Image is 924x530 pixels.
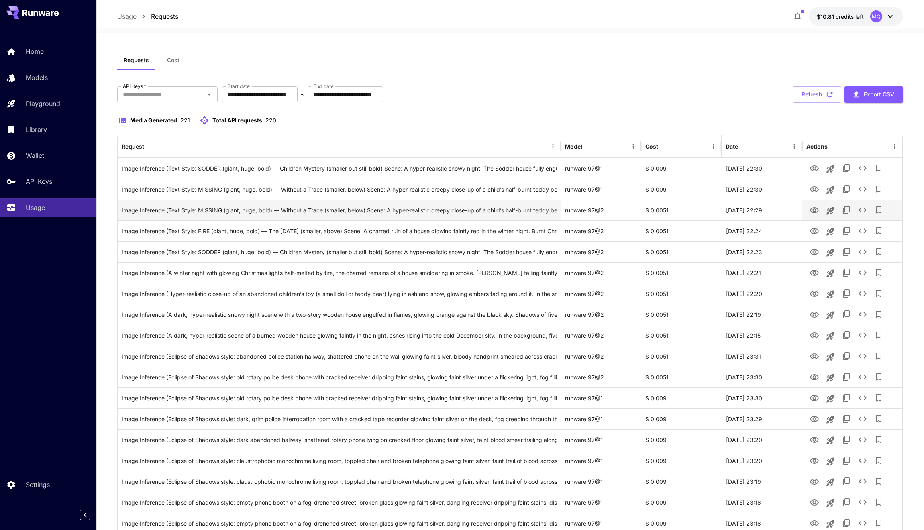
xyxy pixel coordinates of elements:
[124,57,149,64] span: Requests
[806,264,822,281] button: View
[122,388,557,408] div: Click to copy prompt
[822,412,838,428] button: Launch in playground
[641,262,722,283] div: $ 0.0051
[313,83,333,90] label: End date
[871,411,887,427] button: Add to library
[641,450,722,471] div: $ 0.009
[722,220,802,241] div: 20 Sep, 2025 22:24
[641,158,722,179] div: $ 0.009
[561,200,641,220] div: runware:97@2
[561,325,641,346] div: runware:97@2
[838,160,855,176] button: Copy TaskUUID
[806,160,822,176] button: View
[167,57,179,64] span: Cost
[561,262,641,283] div: runware:97@2
[722,325,802,346] div: 20 Sep, 2025 22:15
[122,179,557,200] div: Click to copy prompt
[561,346,641,367] div: runware:97@2
[789,141,800,152] button: Menu
[855,202,871,218] button: See details
[871,223,887,239] button: Add to library
[26,99,60,108] p: Playground
[822,245,838,261] button: Launch in playground
[628,141,639,152] button: Menu
[117,12,178,21] nav: breadcrumb
[561,387,641,408] div: runware:97@1
[871,306,887,322] button: Add to library
[722,408,802,429] div: 19 Sep, 2025 23:29
[722,200,802,220] div: 20 Sep, 2025 22:29
[151,12,178,21] a: Requests
[838,265,855,281] button: Copy TaskUUID
[122,450,557,471] div: Click to copy prompt
[212,117,264,124] span: Total API requests:
[583,141,594,152] button: Sort
[809,7,903,26] button: $10.8108MQ
[844,86,903,103] button: Export CSV
[26,73,48,82] p: Models
[26,203,45,212] p: Usage
[855,160,871,176] button: See details
[641,346,722,367] div: $ 0.0051
[822,265,838,281] button: Launch in playground
[228,83,250,90] label: Start date
[806,452,822,469] button: View
[806,243,822,260] button: View
[739,141,750,152] button: Sort
[822,161,838,177] button: Launch in playground
[122,242,557,262] div: Click to copy prompt
[806,369,822,385] button: View
[122,221,557,241] div: Click to copy prompt
[722,179,802,200] div: 20 Sep, 2025 22:30
[889,141,900,152] button: Menu
[722,346,802,367] div: 19 Sep, 2025 23:31
[855,473,871,489] button: See details
[122,263,557,283] div: Click to copy prompt
[122,346,557,367] div: Click to copy prompt
[708,141,719,152] button: Menu
[561,450,641,471] div: runware:97@1
[806,327,822,343] button: View
[855,432,871,448] button: See details
[855,453,871,469] button: See details
[855,306,871,322] button: See details
[822,453,838,469] button: Launch in playground
[26,125,47,135] p: Library
[26,177,52,186] p: API Keys
[838,181,855,197] button: Copy TaskUUID
[722,283,802,304] div: 20 Sep, 2025 22:20
[122,158,557,179] div: Click to copy prompt
[641,387,722,408] div: $ 0.009
[722,387,802,408] div: 19 Sep, 2025 23:30
[838,306,855,322] button: Copy TaskUUID
[838,453,855,469] button: Copy TaskUUID
[871,348,887,364] button: Add to library
[117,12,137,21] p: Usage
[838,432,855,448] button: Copy TaskUUID
[817,12,864,21] div: $10.8108
[822,474,838,490] button: Launch in playground
[806,431,822,448] button: View
[26,47,44,56] p: Home
[855,327,871,343] button: See details
[122,492,557,513] div: Click to copy prompt
[806,306,822,322] button: View
[855,390,871,406] button: See details
[300,90,305,99] p: ~
[726,143,738,150] div: Date
[871,390,887,406] button: Add to library
[806,285,822,302] button: View
[561,283,641,304] div: runware:97@2
[871,160,887,176] button: Add to library
[822,307,838,323] button: Launch in playground
[659,141,670,152] button: Sort
[838,285,855,302] button: Copy TaskUUID
[122,409,557,429] div: Click to copy prompt
[838,369,855,385] button: Copy TaskUUID
[561,429,641,450] div: runware:97@1
[822,182,838,198] button: Launch in playground
[817,13,836,20] span: $10.81
[561,471,641,492] div: runware:97@1
[871,473,887,489] button: Add to library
